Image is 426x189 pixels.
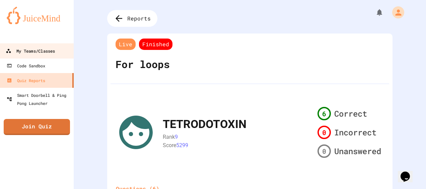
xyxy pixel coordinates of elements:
[163,116,246,133] div: TETRODOTOXIN
[116,39,136,50] span: Live
[7,62,45,70] div: Code Sandbox
[363,7,385,18] div: My Notifications
[175,134,178,140] span: 9
[176,142,188,148] span: 5299
[7,91,71,107] div: Smart Doorbell & Ping Pong Launcher
[317,107,331,120] div: 6
[7,76,45,84] div: Quiz Reports
[6,47,55,55] div: My Teams/Classes
[334,145,381,157] span: Unanswered
[114,52,171,77] div: For loops
[385,5,406,20] div: My Account
[334,108,367,120] span: Correct
[139,39,172,50] span: Finished
[317,126,331,139] div: 0
[163,142,176,148] span: Score
[334,126,376,138] span: Incorrect
[7,7,67,24] img: logo-orange.svg
[398,162,419,182] iframe: chat widget
[127,14,151,22] span: Reports
[317,144,331,158] div: 0
[4,119,70,135] a: Join Quiz
[163,134,175,140] span: Rank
